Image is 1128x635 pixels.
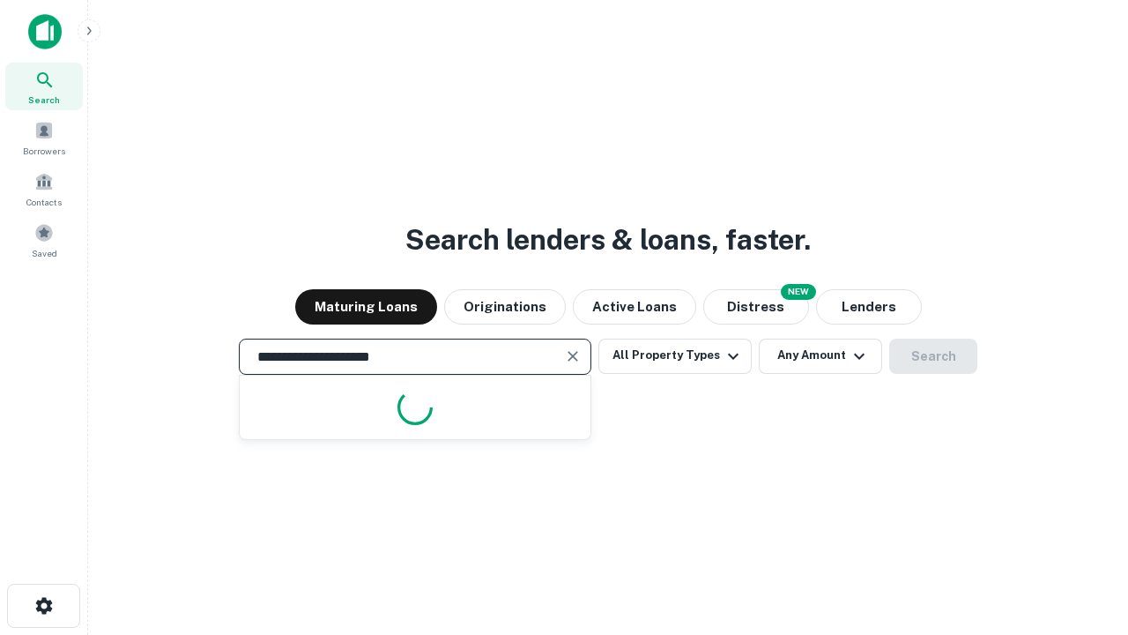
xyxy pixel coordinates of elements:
div: NEW [781,284,816,300]
button: Any Amount [759,339,882,374]
span: Search [28,93,60,107]
span: Borrowers [23,144,65,158]
img: capitalize-icon.png [28,14,62,49]
button: All Property Types [598,339,752,374]
a: Contacts [5,165,83,213]
a: Borrowers [5,114,83,161]
button: Maturing Loans [295,289,437,325]
a: Saved [5,216,83,264]
button: Lenders [816,289,922,325]
a: Search [5,63,83,110]
span: Saved [32,246,57,260]
button: Originations [444,289,566,325]
iframe: Chat Widget [1040,494,1128,579]
button: Active Loans [573,289,696,325]
button: Clear [560,344,585,369]
button: Search distressed loans with lien and other non-mortgage details. [703,289,809,325]
span: Contacts [26,195,62,209]
h3: Search lenders & loans, faster. [405,219,811,261]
